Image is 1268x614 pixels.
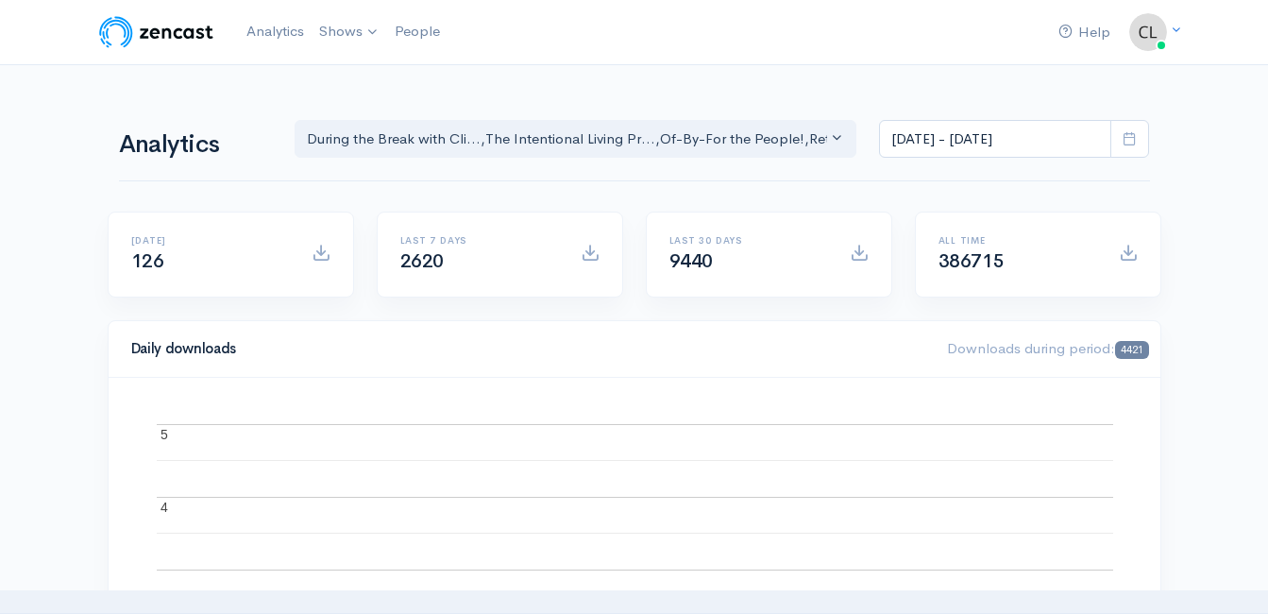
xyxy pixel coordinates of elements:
[131,249,164,273] span: 126
[312,11,387,53] a: Shows
[938,249,1005,273] span: 386715
[400,235,558,246] h6: Last 7 days
[669,235,827,246] h6: Last 30 days
[307,128,828,150] div: During the Break with Cli... , The Intentional Living Pr... , Of-By-For the People! , Rethink - R...
[131,401,1138,589] svg: A chart.
[119,131,272,159] h1: Analytics
[938,235,1096,246] h6: All time
[131,341,925,357] h4: Daily downloads
[1051,12,1118,53] a: Help
[1204,550,1249,595] iframe: gist-messenger-bubble-iframe
[131,235,289,246] h6: [DATE]
[295,120,857,159] button: During the Break with Cli..., The Intentional Living Pr..., Of-By-For the People!, Rethink - Rese...
[387,11,448,52] a: People
[879,120,1111,159] input: analytics date range selector
[1115,341,1148,359] span: 4421
[947,339,1148,357] span: Downloads during period:
[1129,13,1167,51] img: ...
[161,427,168,442] text: 5
[96,13,216,51] img: ZenCast Logo
[400,249,444,273] span: 2620
[161,500,168,515] text: 4
[239,11,312,52] a: Analytics
[669,249,713,273] span: 9440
